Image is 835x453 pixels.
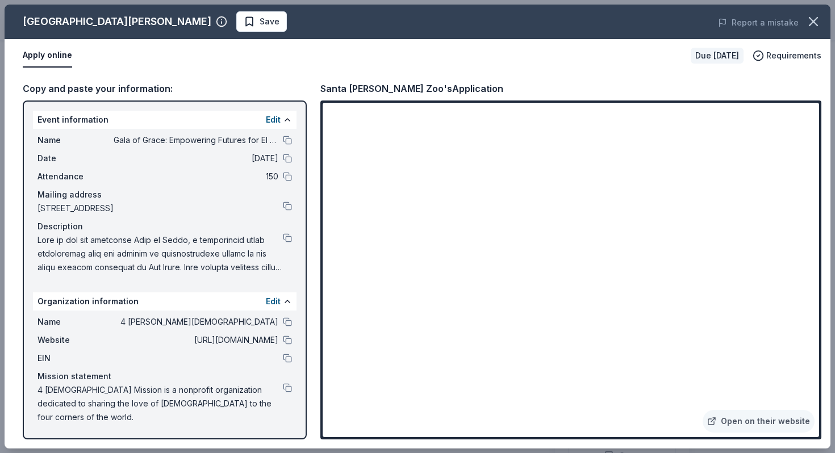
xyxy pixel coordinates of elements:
[114,133,278,147] span: Gala of Grace: Empowering Futures for El Porvenir
[236,11,287,32] button: Save
[37,188,292,202] div: Mailing address
[37,220,292,233] div: Description
[718,16,799,30] button: Report a mistake
[23,12,211,31] div: [GEOGRAPHIC_DATA][PERSON_NAME]
[114,170,278,183] span: 150
[37,233,283,274] span: Lore ip dol sit ametconse Adip el Seddo, e temporincid utlab etdoloremag aliq eni adminim ve quis...
[766,49,821,62] span: Requirements
[23,81,307,96] div: Copy and paste your information:
[37,202,283,215] span: [STREET_ADDRESS]
[23,44,72,68] button: Apply online
[266,113,281,127] button: Edit
[37,333,114,347] span: Website
[266,295,281,308] button: Edit
[753,49,821,62] button: Requirements
[691,48,744,64] div: Due [DATE]
[37,315,114,329] span: Name
[114,315,278,329] span: 4 [PERSON_NAME][DEMOGRAPHIC_DATA]
[320,81,503,96] div: Santa [PERSON_NAME] Zoo's Application
[37,152,114,165] span: Date
[114,333,278,347] span: [URL][DOMAIN_NAME]
[33,292,297,311] div: Organization information
[37,170,114,183] span: Attendance
[37,351,114,365] span: EIN
[37,370,292,383] div: Mission statement
[703,410,815,433] a: Open on their website
[114,152,278,165] span: [DATE]
[260,15,279,28] span: Save
[37,133,114,147] span: Name
[33,111,297,129] div: Event information
[37,383,283,424] span: 4 [DEMOGRAPHIC_DATA] Mission is a nonprofit organization dedicated to sharing the love of [DEMOGR...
